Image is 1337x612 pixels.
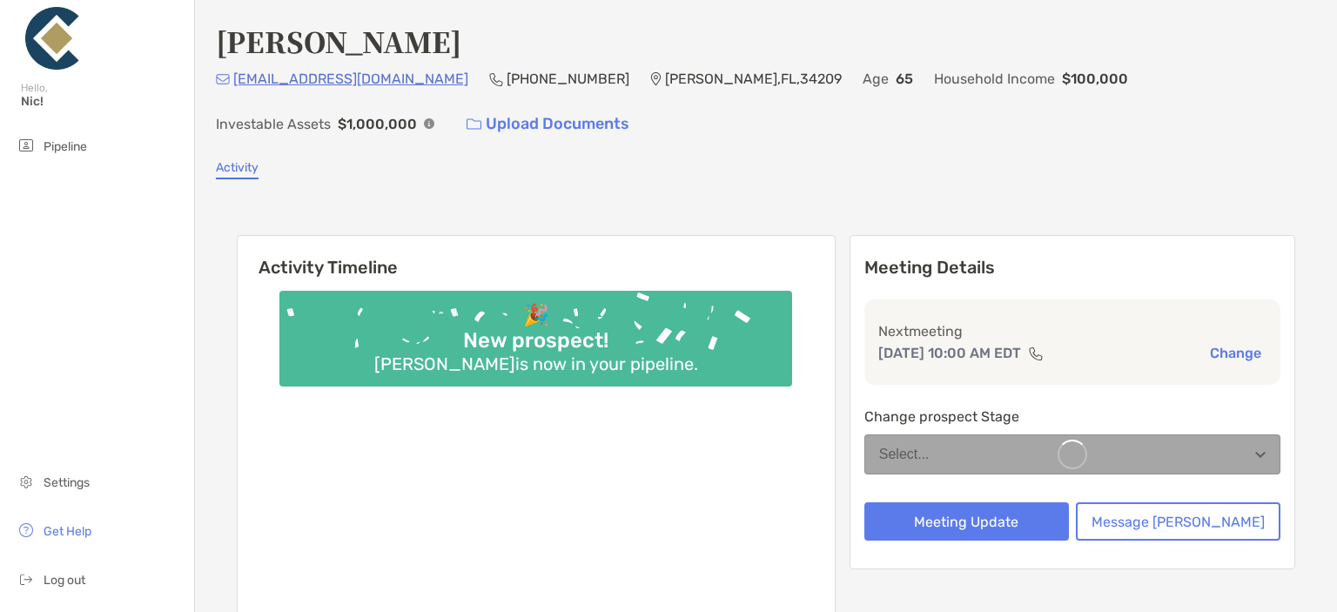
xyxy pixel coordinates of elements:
[216,21,461,61] h4: [PERSON_NAME]
[864,502,1069,541] button: Meeting Update
[44,475,90,490] span: Settings
[16,135,37,156] img: pipeline icon
[516,303,556,328] div: 🎉
[507,68,629,90] p: [PHONE_NUMBER]
[16,471,37,492] img: settings icon
[16,520,37,541] img: get-help icon
[44,524,91,539] span: Get Help
[44,139,87,154] span: Pipeline
[1205,344,1266,362] button: Change
[216,113,331,135] p: Investable Assets
[367,353,705,374] div: [PERSON_NAME] is now in your pipeline.
[456,328,615,353] div: New prospect!
[467,118,481,131] img: button icon
[1076,502,1280,541] button: Message [PERSON_NAME]
[424,118,434,129] img: Info Icon
[489,72,503,86] img: Phone Icon
[1062,68,1128,90] p: $100,000
[216,74,230,84] img: Email Icon
[216,160,259,179] a: Activity
[878,342,1021,364] p: [DATE] 10:00 AM EDT
[864,406,1280,427] p: Change prospect Stage
[21,7,84,70] img: Zoe Logo
[863,68,889,90] p: Age
[896,68,913,90] p: 65
[338,113,417,135] p: $1,000,000
[1028,346,1044,360] img: communication type
[650,72,662,86] img: Location Icon
[44,573,85,588] span: Log out
[455,105,641,143] a: Upload Documents
[864,257,1280,279] p: Meeting Details
[934,68,1055,90] p: Household Income
[878,320,1266,342] p: Next meeting
[21,94,184,109] span: Nic!
[665,68,842,90] p: [PERSON_NAME] , FL , 34209
[16,568,37,589] img: logout icon
[238,236,835,278] h6: Activity Timeline
[233,68,468,90] p: [EMAIL_ADDRESS][DOMAIN_NAME]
